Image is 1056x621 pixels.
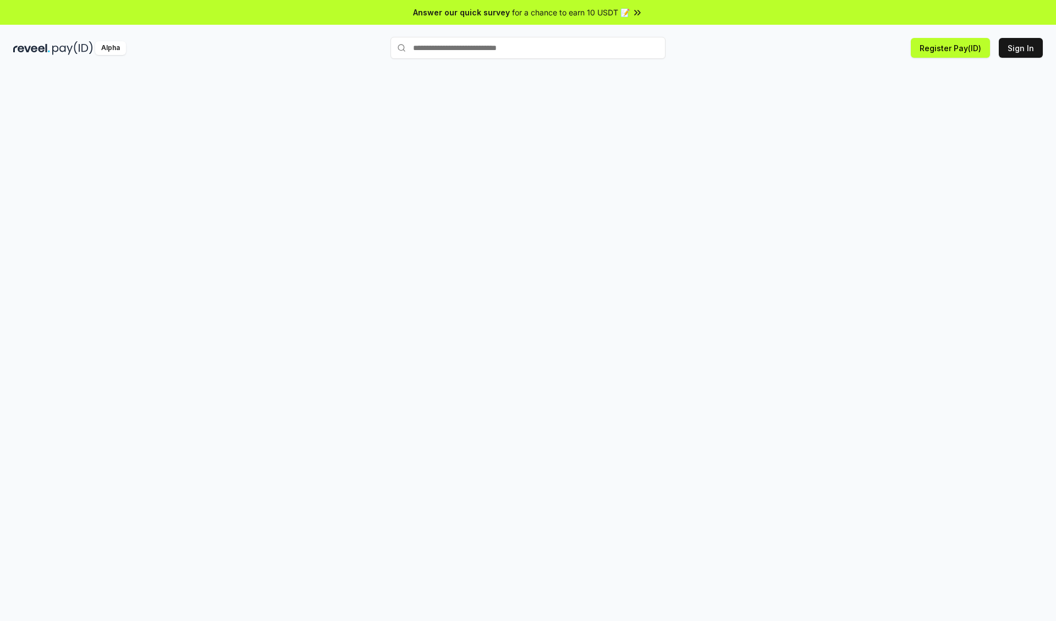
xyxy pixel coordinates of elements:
button: Register Pay(ID) [911,38,990,58]
span: Answer our quick survey [413,7,510,18]
button: Sign In [999,38,1043,58]
span: for a chance to earn 10 USDT 📝 [512,7,630,18]
div: Alpha [95,41,126,55]
img: pay_id [52,41,93,55]
img: reveel_dark [13,41,50,55]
